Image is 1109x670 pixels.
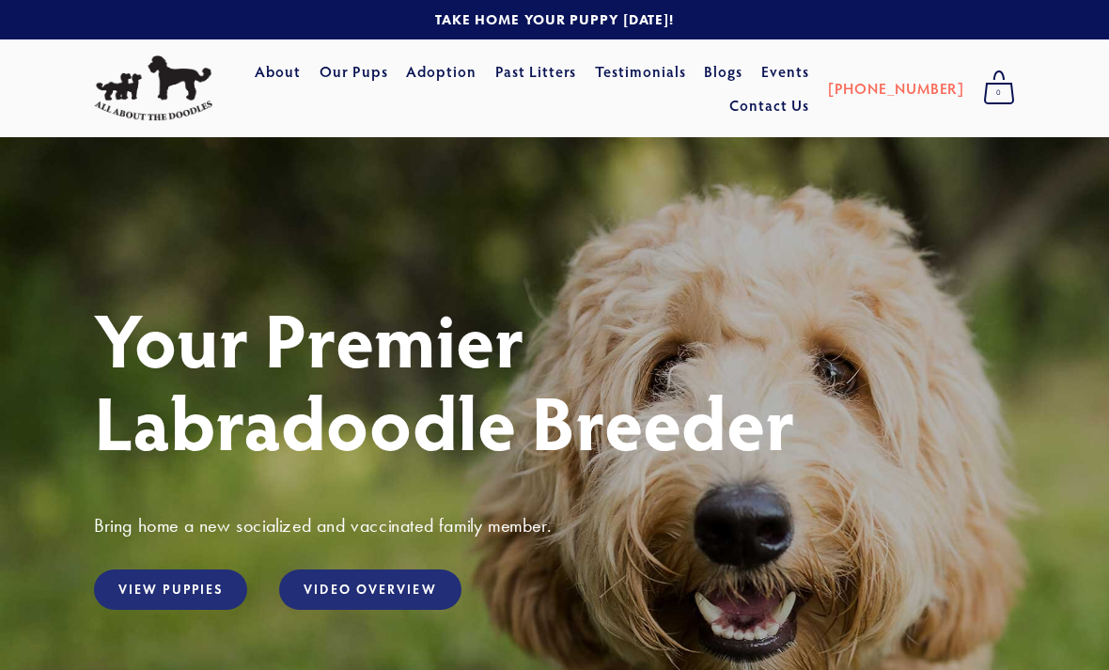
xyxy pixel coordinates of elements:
img: All About The Doodles [94,55,212,121]
a: 0 items in cart [974,65,1024,112]
a: About [255,55,301,88]
a: Video Overview [279,569,461,610]
a: Adoption [406,55,476,88]
a: Blogs [704,55,742,88]
a: View Puppies [94,569,247,610]
a: [PHONE_NUMBER] [828,71,964,105]
span: 0 [983,81,1015,105]
a: Past Litters [495,61,577,81]
h1: Your Premier Labradoodle Breeder [94,297,1015,462]
a: Events [761,55,809,88]
a: Our Pups [320,55,388,88]
a: Testimonials [595,55,686,88]
a: Contact Us [729,88,809,122]
h3: Bring home a new socialized and vaccinated family member. [94,513,1015,538]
